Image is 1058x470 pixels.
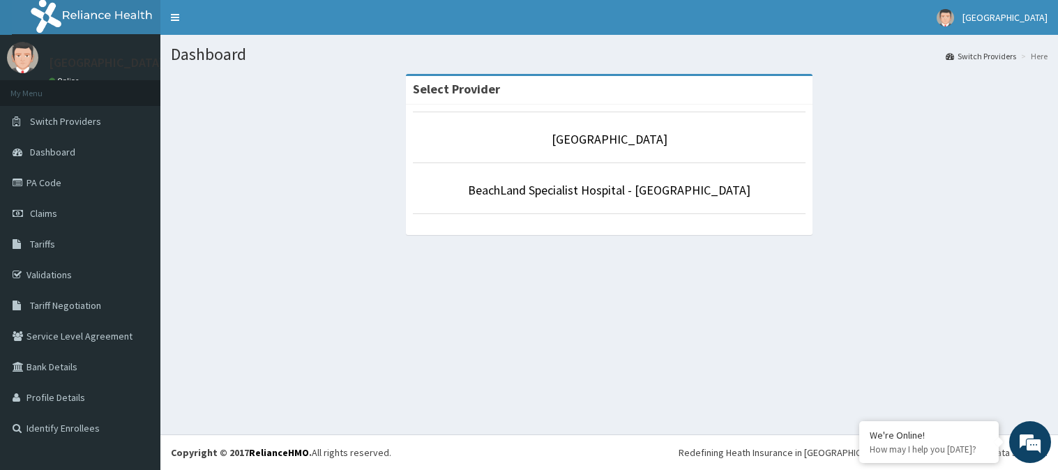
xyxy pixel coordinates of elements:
strong: Copyright © 2017 . [171,446,312,459]
span: [GEOGRAPHIC_DATA] [962,11,1048,24]
span: Tariff Negotiation [30,299,101,312]
a: Online [49,76,82,86]
div: Redefining Heath Insurance in [GEOGRAPHIC_DATA] using Telemedicine and Data Science! [679,446,1048,460]
p: How may I help you today? [870,444,988,455]
a: [GEOGRAPHIC_DATA] [552,131,667,147]
span: Dashboard [30,146,75,158]
div: We're Online! [870,429,988,441]
span: Tariffs [30,238,55,250]
span: Claims [30,207,57,220]
a: RelianceHMO [249,446,309,459]
a: Switch Providers [946,50,1016,62]
footer: All rights reserved. [160,434,1058,470]
strong: Select Provider [413,81,500,97]
span: Switch Providers [30,115,101,128]
li: Here [1018,50,1048,62]
h1: Dashboard [171,45,1048,63]
a: BeachLand Specialist Hospital - [GEOGRAPHIC_DATA] [468,182,750,198]
img: User Image [7,42,38,73]
p: [GEOGRAPHIC_DATA] [49,56,164,69]
img: User Image [937,9,954,26]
